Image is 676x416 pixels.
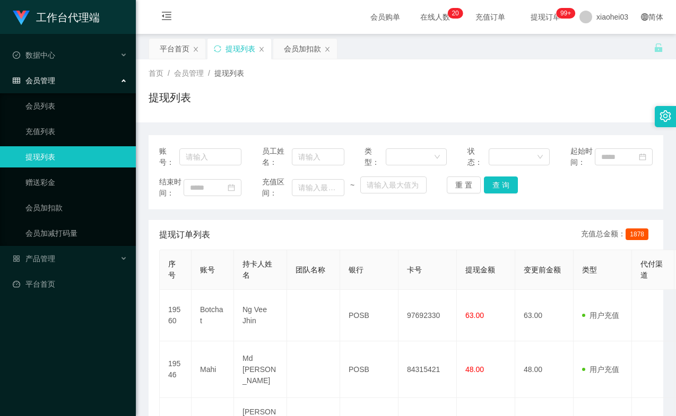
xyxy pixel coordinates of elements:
span: 用户充值 [582,311,619,320]
h1: 工作台代理端 [36,1,100,34]
i: 图标: close [258,46,265,52]
span: 产品管理 [13,254,55,263]
span: 卡号 [407,265,422,274]
i: 图标: menu-fold [149,1,185,34]
span: 结束时间： [159,176,184,199]
div: 平台首页 [160,39,189,59]
span: 银行 [349,265,363,274]
span: 会员管理 [174,69,204,77]
span: 提现金额 [465,265,495,274]
i: 图标: check-circle-o [13,51,20,59]
div: 充值总金额： [581,228,653,241]
td: Botchat [192,290,234,341]
h1: 提现列表 [149,90,191,105]
span: 用户充值 [582,365,619,374]
td: Md [PERSON_NAME] [234,341,287,398]
span: / [208,69,210,77]
span: 48.00 [465,365,484,374]
input: 请输入 [179,148,241,165]
i: 图标: down [537,154,543,161]
button: 重 置 [447,176,481,193]
td: POSB [340,290,398,341]
i: 图标: down [434,154,440,161]
span: 充值订单 [470,13,510,21]
i: 图标: appstore-o [13,255,20,262]
td: Ng Vee Jhin [234,290,287,341]
a: 工作台代理端 [13,13,100,21]
span: 首页 [149,69,163,77]
a: 会员加扣款 [25,197,127,218]
td: 97692330 [398,290,457,341]
td: Mahi [192,341,234,398]
td: 63.00 [515,290,574,341]
td: 19560 [160,290,192,341]
span: 提现列表 [214,69,244,77]
i: 图标: table [13,77,20,84]
a: 赠送彩金 [25,172,127,193]
span: 类型 [582,265,597,274]
a: 会员列表 [25,95,127,117]
i: 图标: close [324,46,331,52]
p: 2 [452,8,455,19]
span: 起始时间： [570,146,595,168]
span: 序号 [168,260,176,279]
span: 团队名称 [296,265,325,274]
button: 查 询 [484,176,518,193]
div: 提现列表 [226,39,255,59]
td: 19546 [160,341,192,398]
sup: 20 [447,8,463,19]
span: 63.00 [465,311,484,320]
span: ~ [344,180,361,191]
input: 请输入最小值为 [292,179,344,196]
span: / [168,69,170,77]
span: 充值区间： [262,176,292,199]
i: 图标: setting [660,110,671,122]
i: 图标: calendar [639,153,646,161]
span: 变更前金额 [524,265,561,274]
div: 会员加扣款 [284,39,321,59]
a: 会员加减打码量 [25,223,127,244]
img: logo.9652507e.png [13,11,30,25]
i: 图标: unlock [654,43,663,52]
td: 84315421 [398,341,457,398]
span: 数据中心 [13,51,55,59]
sup: 1041 [556,8,575,19]
i: 图标: calendar [228,184,235,191]
span: 提现订单列表 [159,228,210,241]
span: 账号 [200,265,215,274]
span: 代付渠道 [640,260,663,279]
span: 状态： [467,146,489,168]
span: 提现订单 [525,13,566,21]
span: 会员管理 [13,76,55,85]
i: 图标: sync [214,45,221,52]
span: 在线人数 [415,13,455,21]
i: 图标: close [193,46,199,52]
a: 充值列表 [25,121,127,142]
input: 请输入最大值为 [360,176,426,193]
p: 0 [455,8,459,19]
span: 类型： [365,146,386,168]
i: 图标: global [641,13,648,21]
td: POSB [340,341,398,398]
span: 1878 [626,228,648,240]
span: 持卡人姓名 [242,260,272,279]
span: 账号： [159,146,179,168]
span: 员工姓名： [262,146,292,168]
a: 图标: dashboard平台首页 [13,273,127,295]
td: 48.00 [515,341,574,398]
a: 提现列表 [25,146,127,167]
input: 请输入 [292,148,344,165]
